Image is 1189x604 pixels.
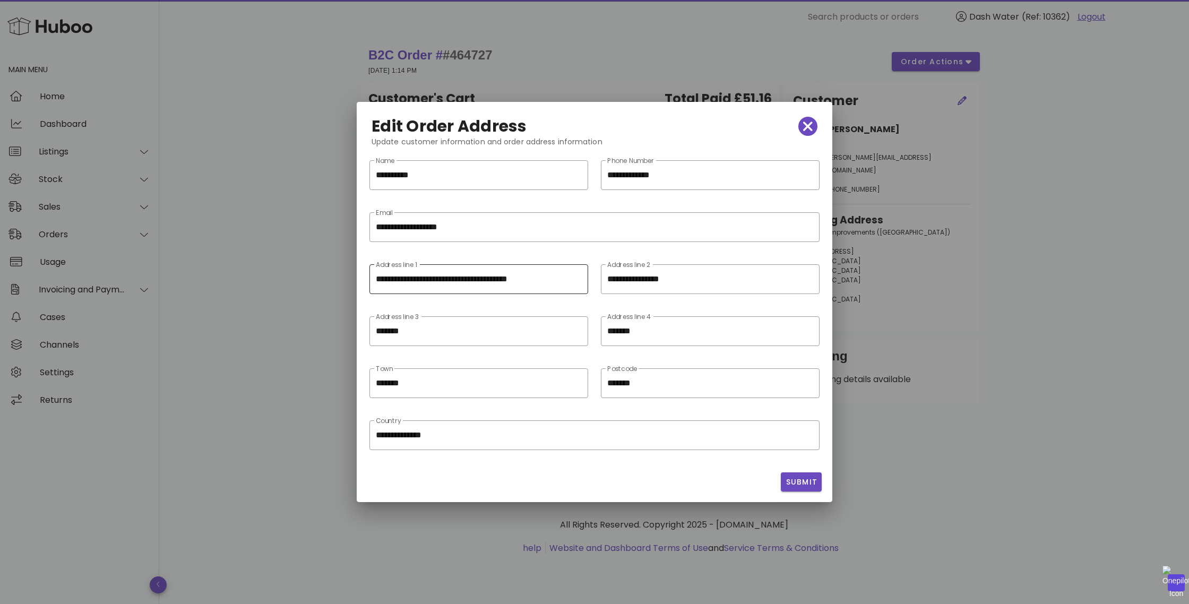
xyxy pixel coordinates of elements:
label: Email [376,209,393,217]
label: Name [376,157,394,165]
label: Phone Number [607,157,654,165]
label: Town [376,365,393,373]
label: Postcode [607,365,637,373]
label: Address line 2 [607,261,650,269]
label: Address line 4 [607,313,651,321]
div: Update customer information and order address information [363,136,826,156]
span: Submit [785,477,817,488]
label: Address line 3 [376,313,419,321]
label: Address line 1 [376,261,417,269]
h2: Edit Order Address [372,118,527,135]
label: Country [376,417,401,425]
button: Submit [781,472,822,491]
